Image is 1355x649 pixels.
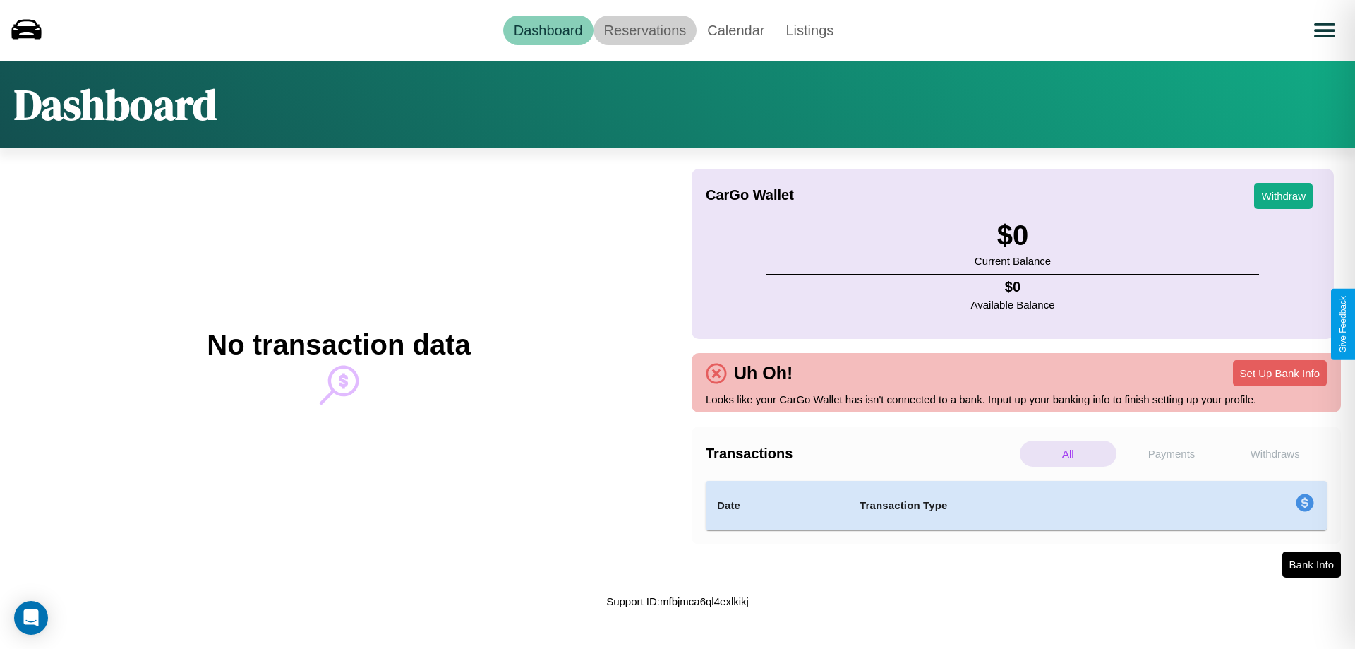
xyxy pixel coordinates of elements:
[717,497,837,514] h4: Date
[860,497,1180,514] h4: Transaction Type
[775,16,844,45] a: Listings
[606,592,749,611] p: Support ID: mfbjmca6ql4exlkikj
[706,390,1327,409] p: Looks like your CarGo Wallet has isn't connected to a bank. Input up your banking info to finish ...
[975,251,1051,270] p: Current Balance
[1305,11,1344,50] button: Open menu
[1254,183,1313,209] button: Withdraw
[1282,552,1341,578] button: Bank Info
[706,481,1327,530] table: simple table
[207,329,470,361] h2: No transaction data
[1020,441,1116,467] p: All
[706,446,1016,462] h4: Transactions
[975,220,1051,251] h3: $ 0
[503,16,594,45] a: Dashboard
[1233,360,1327,386] button: Set Up Bank Info
[727,363,800,383] h4: Uh Oh!
[14,76,217,133] h1: Dashboard
[697,16,775,45] a: Calendar
[971,295,1055,314] p: Available Balance
[1227,441,1323,467] p: Withdraws
[594,16,697,45] a: Reservations
[706,187,794,203] h4: CarGo Wallet
[1338,296,1348,353] div: Give Feedback
[14,601,48,635] div: Open Intercom Messenger
[1124,441,1220,467] p: Payments
[971,279,1055,295] h4: $ 0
